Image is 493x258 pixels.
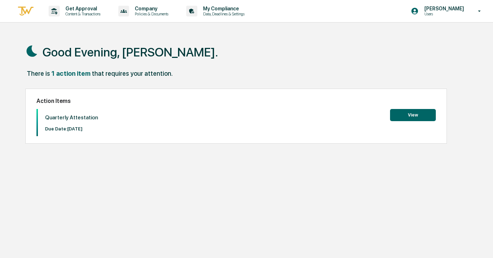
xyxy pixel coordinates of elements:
p: [PERSON_NAME] [419,6,468,11]
div: that requires your attention. [92,70,173,77]
p: Users [419,11,468,16]
div: 1 action item [51,70,90,77]
p: Content & Transactions [60,11,104,16]
p: Get Approval [60,6,104,11]
h1: Good Evening, [PERSON_NAME]. [43,45,218,59]
p: My Compliance [197,6,248,11]
p: Due Date: [DATE] [45,126,98,132]
div: There is [27,70,50,77]
h2: Action Items [36,98,436,104]
a: View [390,111,436,118]
p: Policies & Documents [129,11,172,16]
p: Quarterly Attestation [45,114,98,121]
img: logo [17,5,34,17]
p: Company [129,6,172,11]
p: Data, Deadlines & Settings [197,11,248,16]
button: View [390,109,436,121]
